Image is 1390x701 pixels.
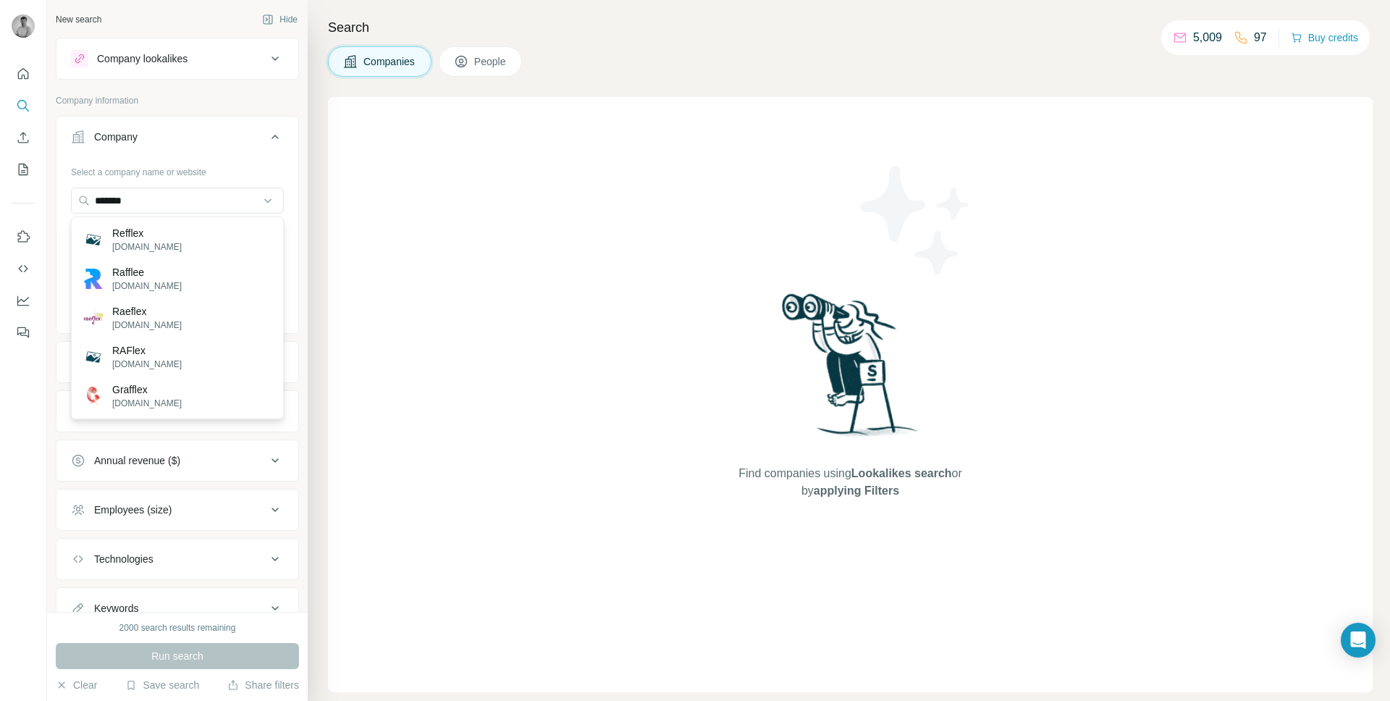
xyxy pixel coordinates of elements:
span: Companies [363,54,416,69]
div: Keywords [94,601,138,616]
button: Dashboard [12,287,35,314]
button: Employees (size) [56,492,298,527]
button: Share filters [227,678,299,692]
p: [DOMAIN_NAME] [112,397,182,410]
img: Raeflex [83,308,104,328]
p: Rafflee [112,265,182,280]
button: Keywords [56,591,298,626]
img: Rafflee [83,269,104,289]
div: Select a company name or website [71,160,284,179]
img: RAFlex [83,347,104,367]
div: Employees (size) [94,503,172,517]
button: Company lookalikes [56,41,298,76]
button: Use Surfe on LinkedIn [12,224,35,250]
p: [DOMAIN_NAME] [112,240,182,253]
p: 5,009 [1193,29,1222,46]
p: Refflex [112,226,182,240]
button: My lists [12,156,35,182]
button: Hide [252,9,308,30]
p: Raeflex [112,304,182,319]
img: Avatar [12,14,35,38]
img: Grafflex [83,386,104,406]
button: Feedback [12,319,35,345]
div: Company [94,130,138,144]
div: Company lookalikes [97,51,188,66]
span: Find companies using or by [734,465,966,500]
button: Buy credits [1291,28,1358,48]
span: People [474,54,507,69]
h4: Search [328,17,1373,38]
div: Annual revenue ($) [94,453,180,468]
p: Company information [56,94,299,107]
button: Clear [56,678,97,692]
button: HQ location [56,394,298,429]
img: Refflex [83,230,104,250]
button: Enrich CSV [12,125,35,151]
p: RAFlex [112,343,182,358]
p: 97 [1254,29,1267,46]
p: [DOMAIN_NAME] [112,319,182,332]
span: applying Filters [814,484,899,497]
span: Lookalikes search [851,467,952,479]
button: Quick start [12,61,35,87]
button: Industry [56,345,298,379]
div: New search [56,13,101,26]
p: [DOMAIN_NAME] [112,358,182,371]
p: [DOMAIN_NAME] [112,280,182,293]
button: Use Surfe API [12,256,35,282]
button: Company [56,119,298,160]
button: Technologies [56,542,298,576]
button: Annual revenue ($) [56,443,298,478]
img: Surfe Illustration - Woman searching with binoculars [775,290,926,451]
div: Technologies [94,552,153,566]
button: Save search [125,678,199,692]
div: Open Intercom Messenger [1341,623,1376,658]
p: Grafflex [112,382,182,397]
div: 2000 search results remaining [119,621,236,634]
img: Surfe Illustration - Stars [851,155,981,285]
button: Search [12,93,35,119]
